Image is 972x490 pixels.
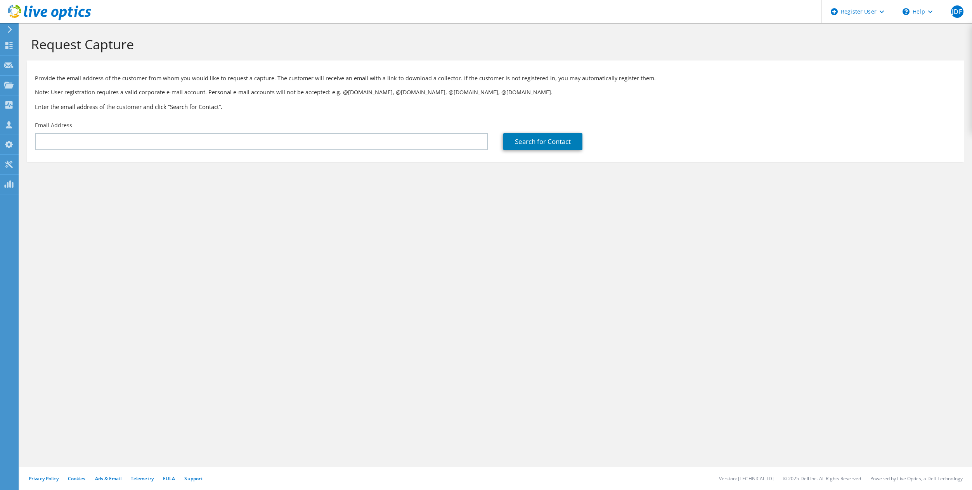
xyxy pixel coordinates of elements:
[184,475,203,482] a: Support
[35,102,956,111] h3: Enter the email address of the customer and click “Search for Contact”.
[903,8,910,15] svg: \n
[68,475,86,482] a: Cookies
[163,475,175,482] a: EULA
[29,475,59,482] a: Privacy Policy
[951,5,963,18] span: JDF
[31,36,956,52] h1: Request Capture
[870,475,963,482] li: Powered by Live Optics, a Dell Technology
[35,88,956,97] p: Note: User registration requires a valid corporate e-mail account. Personal e-mail accounts will ...
[35,74,956,83] p: Provide the email address of the customer from whom you would like to request a capture. The cust...
[35,121,72,129] label: Email Address
[719,475,774,482] li: Version: [TECHNICAL_ID]
[503,133,582,150] a: Search for Contact
[95,475,121,482] a: Ads & Email
[783,475,861,482] li: © 2025 Dell Inc. All Rights Reserved
[131,475,154,482] a: Telemetry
